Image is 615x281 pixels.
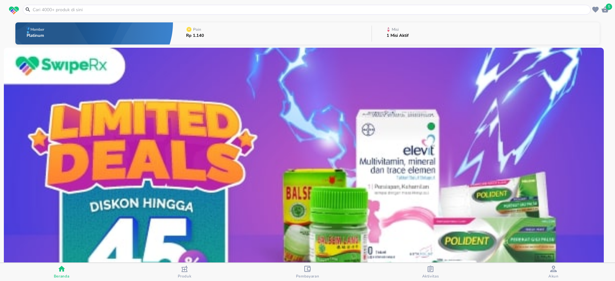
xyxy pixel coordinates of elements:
p: Platinum [27,34,45,38]
span: Produk [178,274,192,279]
span: Akun [548,274,559,279]
p: Rp 1.140 [186,34,204,38]
p: Poin [193,28,201,31]
p: Member [30,28,44,31]
button: Aktivitas [369,263,492,281]
button: Produk [123,263,246,281]
button: Pembayaran [246,263,369,281]
img: logo_swiperx_s.bd005f3b.svg [9,6,19,15]
span: Pembayaran [296,274,319,279]
button: PoinRp 1.140 [173,21,372,46]
button: 5 [600,5,610,14]
p: 1 Misi Aktif [387,34,409,38]
span: Beranda [54,274,70,279]
button: Misi1 Misi Aktif [372,21,600,46]
p: Misi [392,28,399,31]
span: Aktivitas [422,274,439,279]
button: Akun [492,263,615,281]
span: 5 [606,4,612,10]
input: Cari 4000+ produk di sini [32,6,589,13]
button: MemberPlatinum [15,21,173,46]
